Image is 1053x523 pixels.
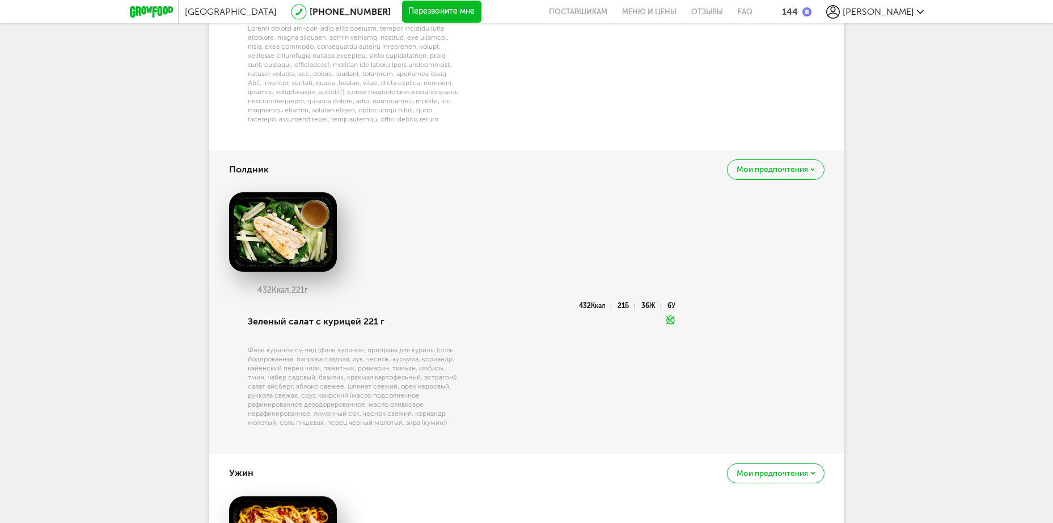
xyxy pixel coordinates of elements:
[248,345,460,427] div: Филе куриное су-вид (филе куриное, приправа для курицы (соль йодированная, паприка сладкая, лук, ...
[591,302,606,310] span: Ккал
[625,302,629,310] span: Б
[229,286,337,295] div: 432 221
[737,166,808,174] span: Мои предпочтения
[843,6,914,17] span: [PERSON_NAME]
[667,303,675,309] div: 6
[579,303,611,309] div: 432
[737,470,808,478] span: Мои предпочтения
[641,303,661,309] div: 36
[649,302,656,310] span: Ж
[305,285,308,295] span: г
[185,6,277,17] span: [GEOGRAPHIC_DATA]
[229,192,337,272] img: big_pTe0yWCcL7IfPKQj.png
[272,285,291,295] span: Ккал,
[782,6,798,17] div: 144
[229,462,253,484] h4: Ужин
[618,303,635,309] div: 21
[802,7,811,16] img: bonus_b.cdccf46.png
[402,1,481,23] button: Перезвоните мне
[248,302,460,341] div: Зеленый салат с курицей 221 г
[310,6,391,17] a: [PHONE_NUMBER]
[229,159,269,180] h4: Полдник
[671,302,675,310] span: У
[248,24,460,124] div: Loremi dolorsi am-con (adip elits doeiusm, tempor incididu (utla etdolore, magna aliquaen, admin ...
